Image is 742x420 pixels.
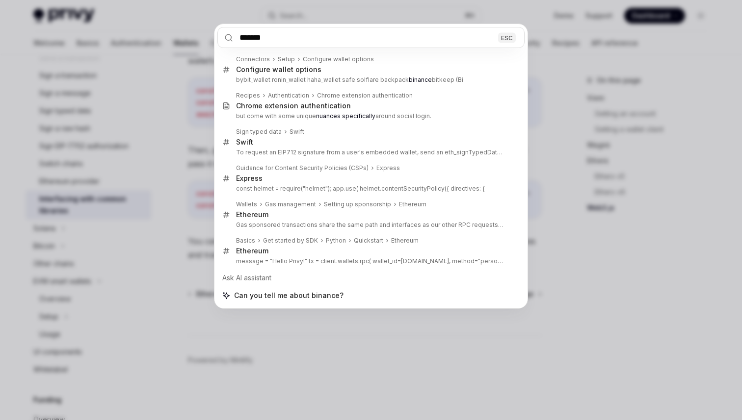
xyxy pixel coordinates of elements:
[324,200,391,208] div: Setting up sponsorship
[236,65,321,74] div: Configure wallet options
[236,76,504,84] p: bybit_wallet ronin_wallet haha_wallet safe solflare backpack bitkeep (Bi
[236,247,268,255] div: Ethereum
[236,92,260,99] div: Recipes
[265,200,316,208] div: Gas management
[391,237,419,245] div: Ethereum
[236,148,504,156] p: To request an EIP712 signature from a user's embedded wallet, send an eth_signTypedData_v4 JSON-
[236,237,255,245] div: Basics
[236,185,504,193] p: const helmet = require("helmet"); app.use( helmet.contentSecurityPolicy({ directives: {
[326,237,346,245] div: Python
[376,164,400,172] div: Express
[236,128,282,136] div: Sign typed data
[236,55,270,63] div: Connectors
[290,128,304,136] div: Swift
[303,55,374,63] div: Configure wallet options
[236,200,257,208] div: Wallets
[268,92,309,99] div: Authentication
[236,174,263,183] div: Express
[236,101,351,110] div: Chrome extension authentication
[236,221,504,229] p: Gas sponsored transactions share the same path and interfaces as our other RPC requests. Learn more
[399,200,426,208] div: Ethereum
[236,257,504,265] p: message = "Hello Privy!" tx = client.wallets.rpc( wallet_id=[DOMAIN_NAME], method="personal_sign
[236,138,253,147] div: Swift
[236,210,268,219] div: Ethereum
[317,92,413,99] div: Chrome extension authentication
[409,76,432,83] b: binance
[278,55,295,63] div: Setup
[217,269,525,287] div: Ask AI assistant
[263,237,318,245] div: Get started by SDK
[316,112,375,120] b: nuances specifically
[234,291,344,300] span: Can you tell me about binance?
[236,112,504,120] p: but come with some unique around social login.
[354,237,383,245] div: Quickstart
[236,164,369,172] div: Guidance for Content Security Policies (CSPs)
[498,32,516,43] div: ESC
